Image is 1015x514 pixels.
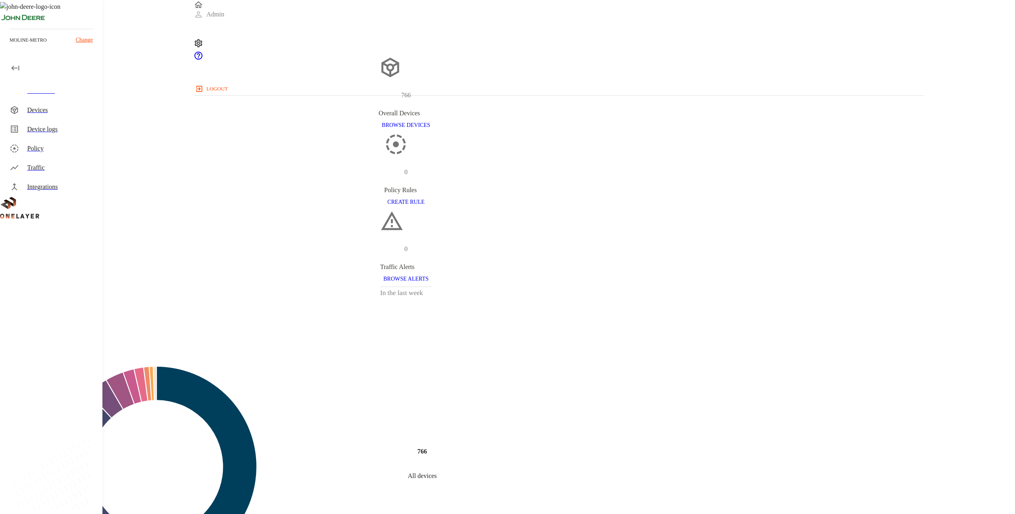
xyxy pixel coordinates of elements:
p: Admin [206,10,224,19]
p: All devices [408,471,436,481]
button: BROWSE ALERTS [380,272,432,287]
button: logout [194,82,231,95]
a: BROWSE DEVICES [378,121,433,128]
h3: In the last week [380,287,432,299]
p: 0 [404,167,408,177]
div: Traffic Alerts [380,262,432,272]
a: logout [194,82,924,95]
a: CREATE RULE [384,198,428,205]
button: CREATE RULE [384,195,428,210]
a: BROWSE ALERTS [380,275,432,282]
span: Support Portal [194,55,203,62]
div: Policy Rules [384,185,428,195]
div: Overall Devices [378,108,433,118]
h4: 766 [417,446,427,456]
button: BROWSE DEVICES [378,118,433,133]
p: 0 [404,244,408,254]
a: onelayer-support [194,55,203,62]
